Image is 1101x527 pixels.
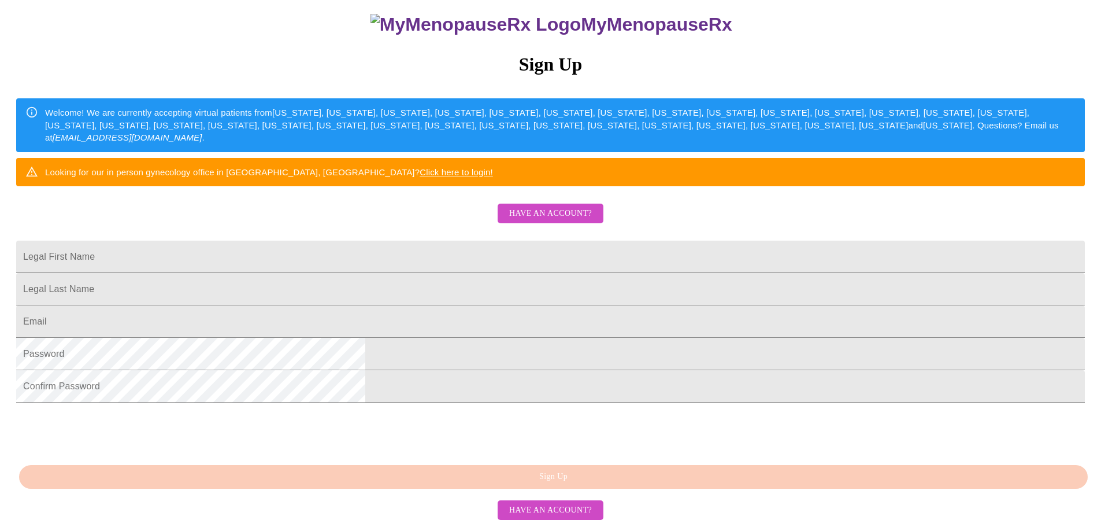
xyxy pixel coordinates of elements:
[495,216,606,226] a: Have an account?
[509,207,592,221] span: Have an account?
[420,167,493,177] a: Click here to login!
[16,54,1085,75] h3: Sign Up
[18,14,1085,35] h3: MyMenopauseRx
[45,102,1076,148] div: Welcome! We are currently accepting virtual patients from [US_STATE], [US_STATE], [US_STATE], [US...
[498,204,603,224] button: Have an account?
[53,132,202,142] em: [EMAIL_ADDRESS][DOMAIN_NAME]
[509,503,592,518] span: Have an account?
[498,500,603,521] button: Have an account?
[495,504,606,514] a: Have an account?
[16,408,192,454] iframe: reCAPTCHA
[45,161,493,183] div: Looking for our in person gynecology office in [GEOGRAPHIC_DATA], [GEOGRAPHIC_DATA]?
[370,14,581,35] img: MyMenopauseRx Logo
